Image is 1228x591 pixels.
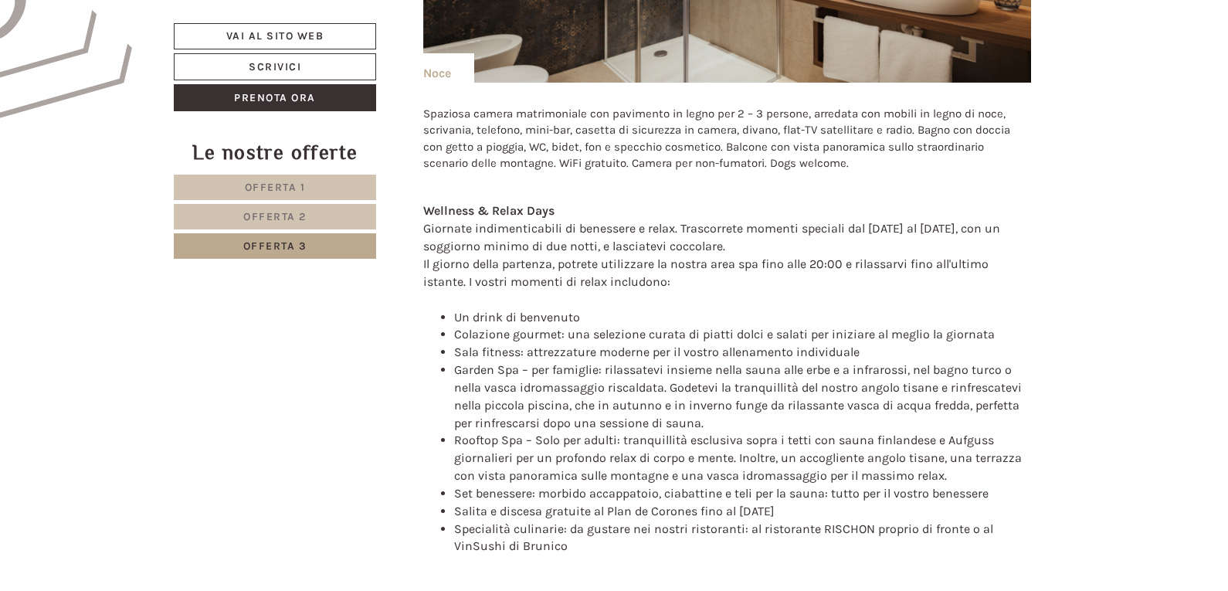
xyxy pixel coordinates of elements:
[454,362,1032,432] li: Garden Spa – per famiglie: rilassatevi insieme nella sauna alle erbe e a infrarossi, nel bagno tu...
[243,210,307,223] span: Offerta 2
[423,202,1032,220] div: Wellness & Relax Days
[23,45,243,57] div: Hotel B&B Feldmessner
[243,239,307,253] span: Offerta 3
[454,344,1032,362] li: Sala fitness: attrezzature moderne per il vostro allenamento individuale
[454,309,1032,327] li: Un drink di benvenuto
[454,521,1032,556] li: Specialità culinarie: da gustare nei nostri ristoranti: al ristorante RISCHON proprio di fronte o...
[454,485,1032,503] li: Set benessere: morbido accappatoio, ciabattine e teli per la sauna: tutto per il vostro benessere
[174,23,376,49] a: Vai al sito web
[245,181,306,194] span: Offerta 1
[527,407,608,434] button: Invia
[23,75,243,86] small: 16:34
[174,84,376,111] a: Prenota ora
[423,106,1032,172] p: Spaziosa camera matrimoniale con pavimento in legno per 2 – 3 persone, arredata con mobili in leg...
[12,42,250,89] div: Buon giorno, come possiamo aiutarla?
[454,503,1032,521] li: Salita e discesa gratuite al Plan de Corones fino al [DATE]
[174,138,376,167] div: Le nostre offerte
[174,53,376,80] a: Scrivici
[454,326,1032,344] li: Colazione gourmet: una selezione curata di piatti dolci e salati per iniziare al meglio la giornata
[454,432,1032,485] li: Rooftop Spa – Solo per adulti: tranquillità esclusiva sopra i tetti con sauna finlandese e Aufgus...
[423,220,1032,290] div: Giornate indimenticabili di benessere e relax. Trascorrete momenti speciali dal [DATE] al [DATE],...
[423,53,474,83] div: Noce
[262,12,345,38] div: mercoledì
